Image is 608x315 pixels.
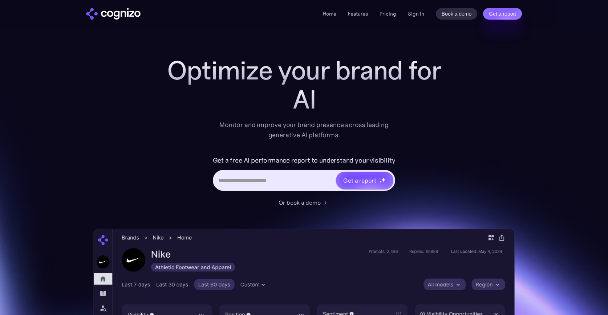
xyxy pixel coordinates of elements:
[86,8,141,20] a: home
[483,8,522,20] a: Get a report
[436,8,478,20] a: Book a demo
[213,155,396,195] form: Hero URL Input Form
[215,120,393,140] div: Monitor and improve your brand presence across leading generative AI platforms.
[408,9,424,18] a: Sign in
[213,155,396,166] label: Get a free AI performance report to understand your visibility
[159,85,449,114] div: AI
[343,176,376,185] div: Get a report
[323,11,336,17] a: Home
[379,180,382,183] img: star
[159,56,449,85] h1: Optimize your brand for
[381,177,386,182] img: star
[379,178,380,179] img: star
[86,8,141,20] img: cognizo logo
[348,11,368,17] a: Features
[279,198,321,207] div: Or book a demo
[335,171,394,190] a: Get a reportstarstarstar
[380,11,396,17] a: Pricing
[279,198,329,207] a: Or book a demo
